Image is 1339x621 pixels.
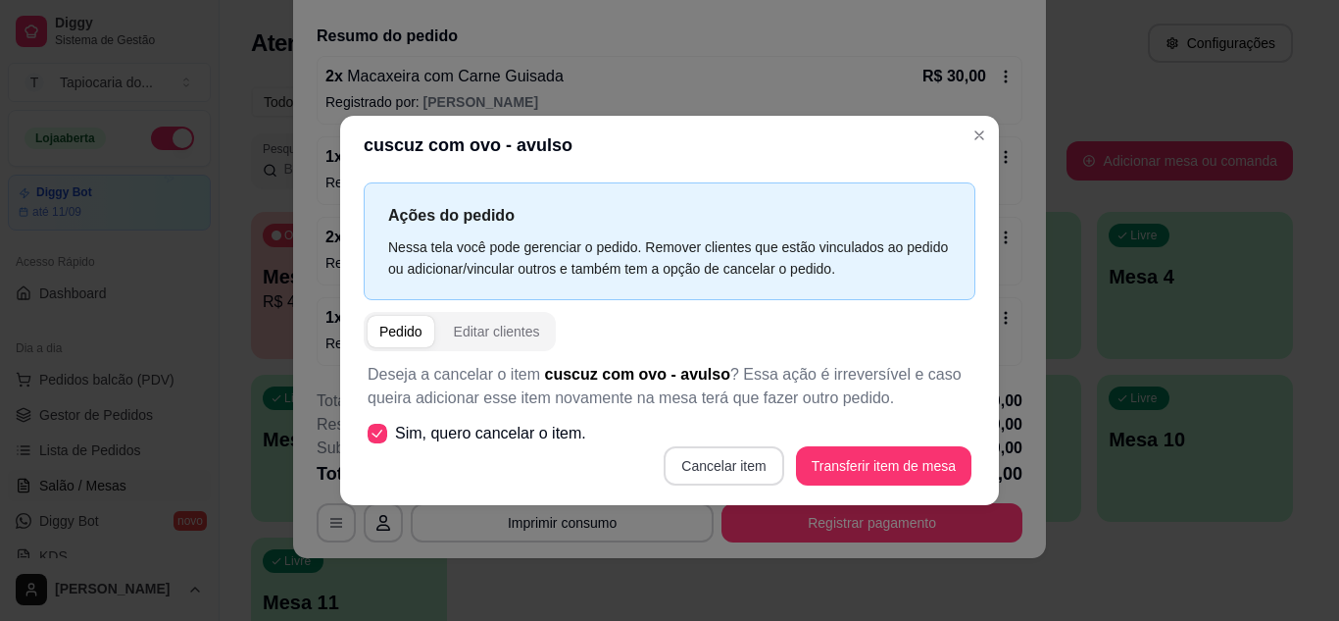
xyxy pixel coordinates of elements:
div: Editar clientes [454,322,540,341]
p: Ações do pedido [388,203,951,228]
div: Pedido [379,322,422,341]
span: Sim, quero cancelar o item. [395,422,586,445]
button: Cancelar item [664,446,783,486]
span: cuscuz com ovo - avulso [545,366,730,383]
p: Deseja a cancelar o item ? Essa ação é irreversível e caso queira adicionar esse item novamente n... [368,363,971,410]
button: Transferir item de mesa [796,446,971,486]
header: cuscuz com ovo - avulso [340,116,999,175]
button: Close [964,120,995,151]
div: Nessa tela você pode gerenciar o pedido. Remover clientes que estão vinculados ao pedido ou adici... [388,236,951,280]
